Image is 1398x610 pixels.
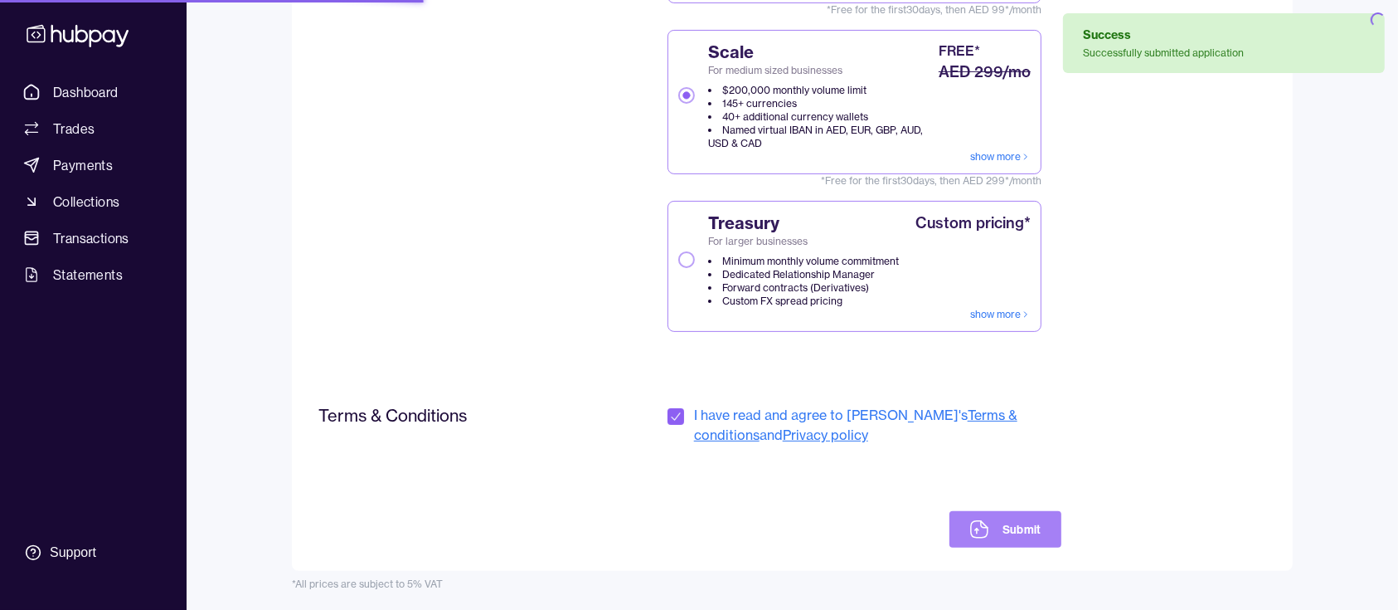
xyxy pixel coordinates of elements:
[667,3,1041,17] span: *Free for the first 30 days, then AED 99*/month
[708,255,899,268] li: Minimum monthly volume commitment
[949,511,1061,548] button: Submit
[678,251,695,268] button: TreasuryFor larger businessesMinimum monthly volume commitmentDedicated Relationship ManagerForwa...
[1083,46,1244,60] div: Successfully submitted application
[708,212,899,235] span: Treasury
[17,223,170,253] a: Transactions
[667,174,1041,188] span: *Free for the first 30 days, then AED 299*/month
[708,124,935,150] li: Named virtual IBAN in AED, EUR, GBP, AUD, USD & CAD
[783,427,868,443] a: Privacy policy
[694,405,1061,445] span: I have read and agree to [PERSON_NAME]'s and
[939,61,1031,84] div: AED 299/mo
[970,150,1031,163] a: show more
[53,192,119,212] span: Collections
[50,544,96,562] div: Support
[708,97,935,110] li: 145+ currencies
[53,228,129,248] span: Transactions
[939,41,980,61] div: FREE*
[708,41,935,64] span: Scale
[318,405,568,426] h2: Terms & Conditions
[708,268,899,281] li: Dedicated Relationship Manager
[53,155,113,175] span: Payments
[17,150,170,180] a: Payments
[708,235,899,248] span: For larger businesses
[53,119,95,139] span: Trades
[1083,27,1244,43] div: Success
[970,308,1031,321] a: show more
[53,82,119,102] span: Dashboard
[17,187,170,217] a: Collections
[708,295,899,308] li: Custom FX spread pricing
[292,578,1293,591] div: *All prices are subject to 5% VAT
[17,114,170,144] a: Trades
[708,64,935,77] span: For medium sized businesses
[708,281,899,295] li: Forward contracts (Derivatives)
[17,77,170,107] a: Dashboard
[708,110,935,124] li: 40+ additional currency wallets
[53,265,123,285] span: Statements
[915,212,1031,235] div: Custom pricing*
[17,260,170,290] a: Statements
[678,87,695,104] button: ScaleFor medium sized businesses$200,000 monthly volume limit145+ currencies40+ additional curren...
[708,84,935,97] li: $200,000 monthly volume limit
[17,535,170,570] a: Support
